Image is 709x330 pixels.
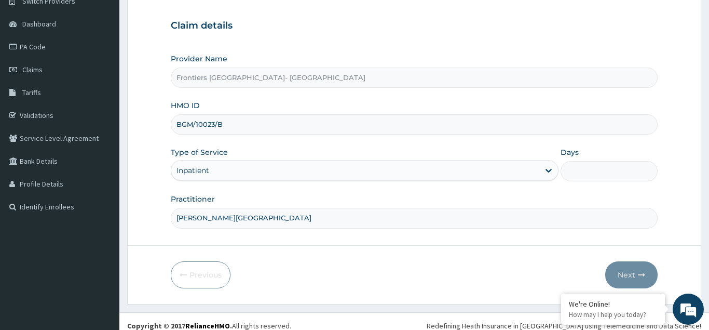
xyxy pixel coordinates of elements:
div: Chat with us now [54,58,174,72]
span: We're online! [60,99,143,204]
button: Previous [171,261,230,288]
div: Minimize live chat window [170,5,195,30]
p: How may I help you today? [569,310,657,319]
label: Days [561,147,579,157]
span: Dashboard [22,19,56,29]
label: Type of Service [171,147,228,157]
label: Provider Name [171,54,227,64]
label: HMO ID [171,100,200,111]
div: We're Online! [569,299,657,309]
img: d_794563401_company_1708531726252_794563401 [19,52,42,78]
div: Inpatient [176,165,209,176]
label: Practitioner [171,194,215,204]
input: Enter HMO ID [171,114,658,135]
span: Tariffs [22,88,41,97]
textarea: Type your message and hit 'Enter' [5,220,198,256]
button: Next [605,261,658,288]
input: Enter Name [171,208,658,228]
h3: Claim details [171,20,658,32]
span: Claims [22,65,43,74]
